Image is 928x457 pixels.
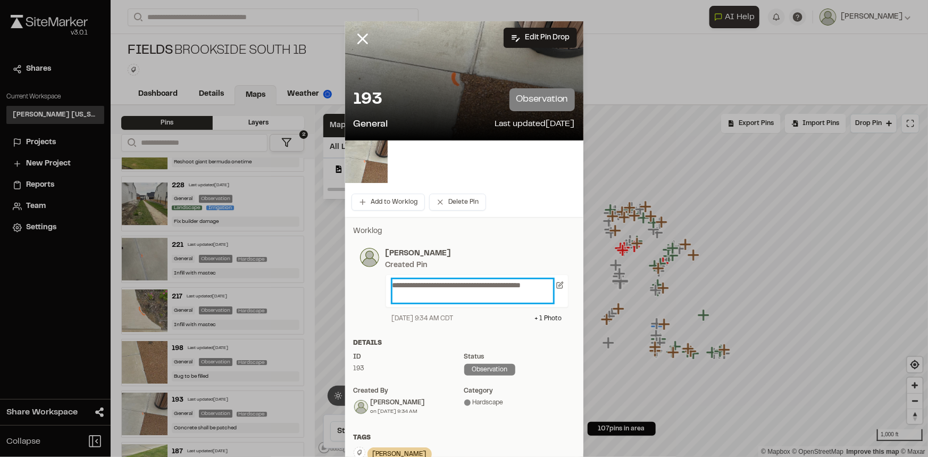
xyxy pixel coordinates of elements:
[354,352,464,362] div: ID
[509,88,574,111] p: observation
[354,118,388,132] p: General
[464,398,575,408] div: Hardscape
[535,314,562,323] div: + 1 Photo
[352,194,425,211] button: Add to Worklog
[354,433,575,443] div: Tags
[360,248,379,267] img: photo
[464,352,575,362] div: Status
[371,398,425,408] div: [PERSON_NAME]
[354,226,575,237] p: Worklog
[345,140,388,183] img: file
[371,408,425,416] div: on [DATE] 9:34 AM
[429,194,486,211] button: Delete Pin
[354,338,575,348] div: Details
[354,400,368,414] img: Ben Greiner
[354,89,382,111] p: 193
[464,386,575,396] div: category
[392,314,454,323] div: [DATE] 9:34 AM CDT
[386,248,568,260] p: [PERSON_NAME]
[354,386,464,396] div: Created by
[354,364,464,373] div: 193
[464,364,515,376] div: observation
[386,260,428,271] div: Created Pin
[495,118,575,132] p: Last updated [DATE]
